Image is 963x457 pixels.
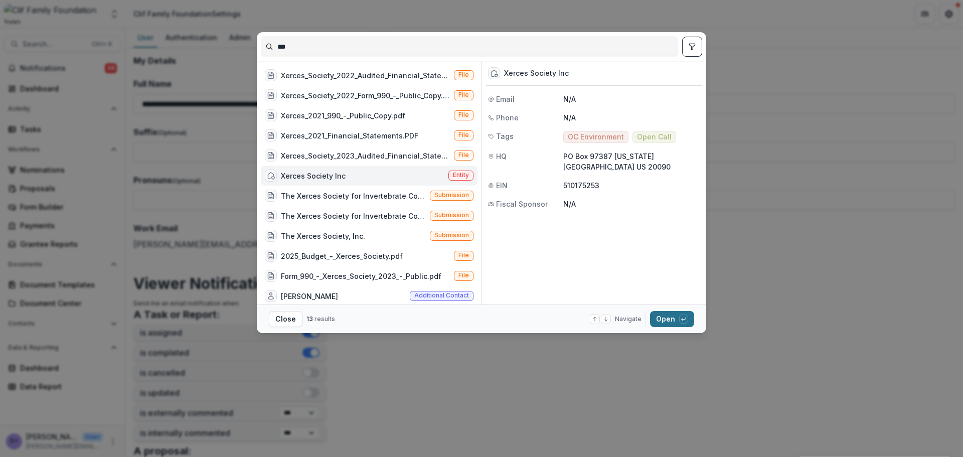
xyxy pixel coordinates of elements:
span: Open Call [637,133,672,141]
div: The Xerces Society for Invertebrate Conservation [281,191,426,201]
span: Tags [496,131,514,141]
span: Phone [496,112,519,123]
div: Xerces Society Inc [504,69,569,78]
button: toggle filters [682,37,702,57]
div: Xerces_2021_Financial_Statements.PDF [281,130,418,141]
div: [PERSON_NAME] [281,291,338,301]
p: N/A [563,199,700,209]
div: Form_990_-_Xerces_Society_2023_-_Public.pdf [281,271,441,281]
span: File [458,272,469,279]
p: 510175253 [563,180,700,191]
span: Fiscal Sponsor [496,199,548,209]
div: 2025_Budget_-_Xerces_Society.pdf [281,251,403,261]
span: results [314,315,335,323]
span: OC Environment [568,133,624,141]
span: Additional contact [414,292,469,299]
p: N/A [563,112,700,123]
span: File [458,111,469,118]
button: Open [650,311,694,327]
span: Submission [434,212,469,219]
span: Email [496,94,515,104]
div: Xerces Society Inc [281,171,346,181]
div: The Xerces Society, Inc. [281,231,365,241]
span: File [458,151,469,159]
span: Navigate [615,315,641,324]
span: EIN [496,180,508,191]
div: The Xerces Society for Invertebrate Conservation [281,211,426,221]
div: Xerces_Society_2023_Audited_Financial_Statements.pdf [281,150,450,161]
div: Xerces_Society_2022_Form_990_-_Public_Copy.pdf [281,90,450,101]
span: HQ [496,151,507,162]
span: File [458,91,469,98]
div: Xerces_Society_2022_Audited_Financial_Statements.pdf [281,70,450,81]
span: 13 [306,315,313,323]
span: File [458,71,469,78]
button: Close [269,311,302,327]
span: File [458,252,469,259]
p: PO Box 97387 [US_STATE][GEOGRAPHIC_DATA] US 20090 [563,151,700,172]
span: File [458,131,469,138]
span: Entity [453,172,469,179]
div: Xerces_2021_990_-_Public_Copy.pdf [281,110,405,121]
p: N/A [563,94,700,104]
span: Submission [434,232,469,239]
span: Submission [434,192,469,199]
